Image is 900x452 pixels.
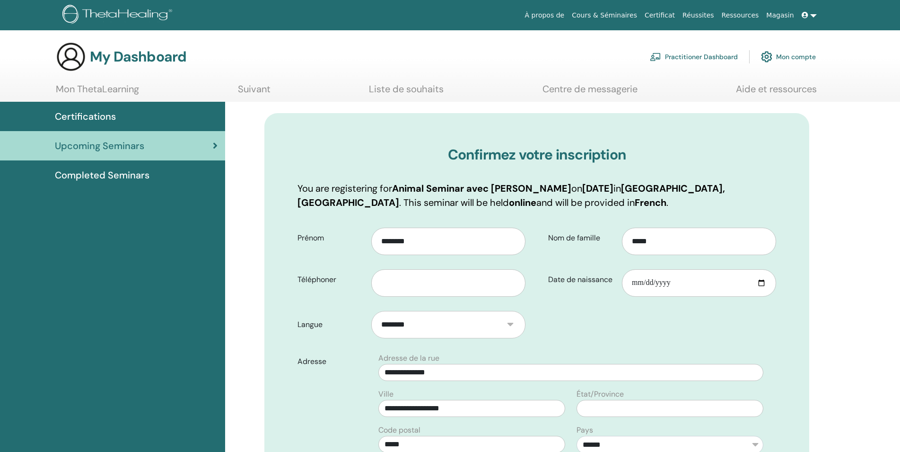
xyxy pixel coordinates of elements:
[762,7,797,24] a: Magasin
[378,353,439,364] label: Adresse de la rue
[582,182,613,195] b: [DATE]
[541,271,622,289] label: Date de naissance
[369,83,444,102] a: Liste de souhaits
[718,7,763,24] a: Ressources
[521,7,568,24] a: À propos de
[761,49,772,65] img: cog.svg
[509,196,536,209] b: online
[541,229,622,247] label: Nom de famille
[238,83,271,102] a: Suivant
[635,196,666,209] b: French
[641,7,679,24] a: Certificat
[577,389,624,400] label: État/Province
[392,182,571,195] b: Animal Seminar avec [PERSON_NAME]
[297,146,776,163] h3: Confirmez votre inscription
[542,83,638,102] a: Centre de messagerie
[56,42,86,72] img: generic-user-icon.jpg
[650,53,661,61] img: chalkboard-teacher.svg
[736,83,817,102] a: Aide et ressources
[55,168,149,182] span: Completed Seminars
[55,109,116,124] span: Certifications
[577,425,593,436] label: Pays
[55,139,144,153] span: Upcoming Seminars
[290,271,371,289] label: Téléphoner
[62,5,175,26] img: logo.png
[290,353,373,371] label: Adresse
[679,7,717,24] a: Réussites
[297,181,776,210] p: You are registering for on in . This seminar will be held and will be provided in .
[290,229,371,247] label: Prénom
[90,48,186,65] h3: My Dashboard
[378,425,420,436] label: Code postal
[56,83,139,102] a: Mon ThetaLearning
[290,316,371,334] label: Langue
[378,389,393,400] label: Ville
[568,7,641,24] a: Cours & Séminaires
[650,46,738,67] a: Practitioner Dashboard
[761,46,816,67] a: Mon compte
